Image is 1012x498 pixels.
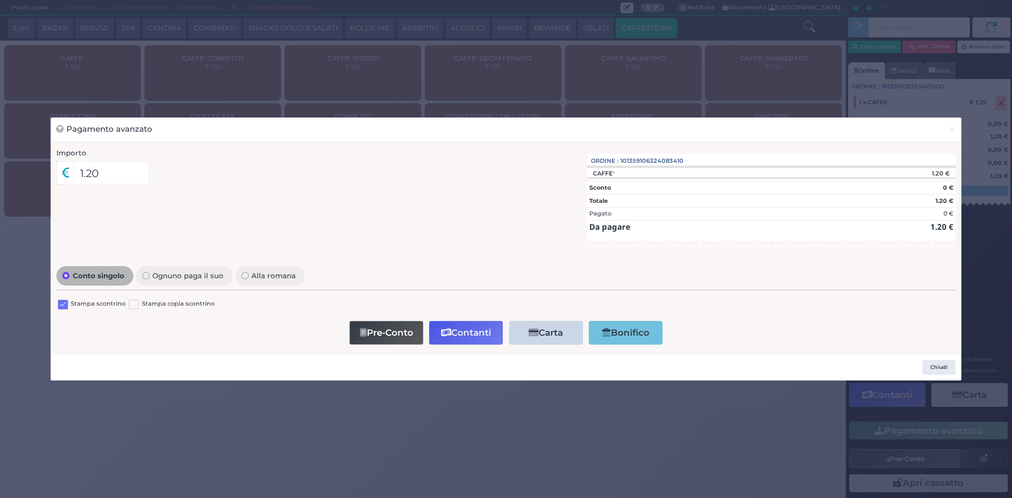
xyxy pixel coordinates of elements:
[589,184,611,191] strong: Sconto
[56,123,152,135] h3: Pagamento avanzato
[429,321,503,345] button: Contanti
[943,118,961,141] button: Chiudi
[620,157,684,165] span: 101359106324083410
[509,321,583,345] button: Carta
[949,123,956,135] span: ×
[73,161,149,184] input: Es. 30.99
[589,209,611,218] div: Pagato
[591,157,619,165] span: Ordine :
[589,321,663,345] button: Bonifico
[587,170,619,177] div: CAFFE'
[56,148,86,158] label: Importo
[943,209,953,218] div: 0 €
[142,299,215,309] label: Stampa copia scontrino
[589,197,608,204] strong: Totale
[70,272,127,279] span: Conto singolo
[863,170,956,177] div: 1.20 €
[922,360,956,375] button: Chiudi
[589,221,630,232] strong: Da pagare
[943,184,953,191] strong: 0 €
[349,321,423,345] button: Pre-Conto
[150,272,227,279] span: Ognuno paga il suo
[71,299,125,309] label: Stampa scontrino
[249,272,299,279] span: Alla romana
[936,197,953,204] strong: 1.20 €
[930,221,953,232] strong: 1.20 €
